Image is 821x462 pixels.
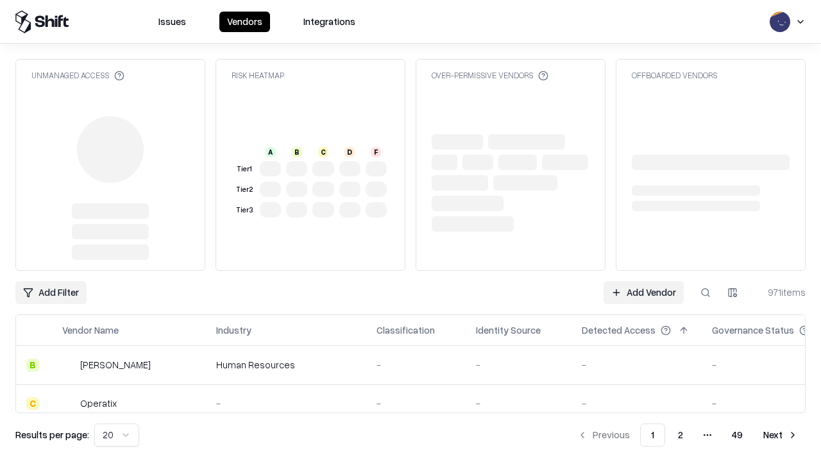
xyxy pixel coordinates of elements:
[216,397,356,410] div: -
[26,359,39,372] div: B
[216,358,356,372] div: Human Resources
[712,323,794,337] div: Governance Status
[31,70,124,81] div: Unmanaged Access
[476,358,561,372] div: -
[15,428,89,441] p: Results per page:
[234,164,255,175] div: Tier 1
[62,359,75,372] img: Deel
[632,70,717,81] div: Offboarded Vendors
[234,184,255,195] div: Tier 2
[377,358,455,372] div: -
[62,397,75,410] img: Operatix
[582,323,656,337] div: Detected Access
[582,397,691,410] div: -
[80,397,117,410] div: Operatix
[151,12,194,32] button: Issues
[26,397,39,410] div: C
[266,147,276,157] div: A
[80,358,151,372] div: [PERSON_NAME]
[604,281,684,304] a: Add Vendor
[754,286,806,299] div: 971 items
[668,424,693,447] button: 2
[292,147,302,157] div: B
[62,323,119,337] div: Vendor Name
[216,323,251,337] div: Industry
[476,397,561,410] div: -
[232,70,284,81] div: Risk Heatmap
[234,205,255,216] div: Tier 3
[344,147,355,157] div: D
[377,397,455,410] div: -
[476,323,541,337] div: Identity Source
[570,424,806,447] nav: pagination
[640,424,665,447] button: 1
[219,12,270,32] button: Vendors
[756,424,806,447] button: Next
[15,281,87,304] button: Add Filter
[582,358,691,372] div: -
[432,70,548,81] div: Over-Permissive Vendors
[722,424,753,447] button: 49
[296,12,363,32] button: Integrations
[318,147,328,157] div: C
[371,147,381,157] div: F
[377,323,435,337] div: Classification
